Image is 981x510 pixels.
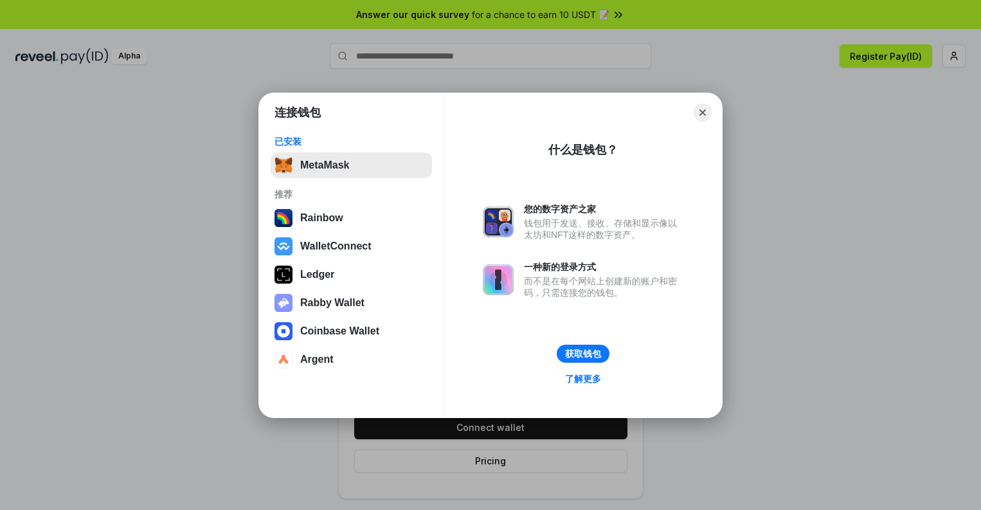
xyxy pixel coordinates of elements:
div: 了解更多 [565,373,601,385]
img: svg+xml,%3Csvg%20xmlns%3D%22http%3A%2F%2Fwww.w3.org%2F2000%2Fsvg%22%20fill%3D%22none%22%20viewBox... [483,264,514,295]
img: svg+xml,%3Csvg%20xmlns%3D%22http%3A%2F%2Fwww.w3.org%2F2000%2Fsvg%22%20fill%3D%22none%22%20viewBox... [483,206,514,237]
div: Argent [300,354,334,365]
button: Argent [271,347,432,372]
div: Rabby Wallet [300,297,364,309]
img: svg+xml,%3Csvg%20width%3D%2228%22%20height%3D%2228%22%20viewBox%3D%220%200%2028%2028%22%20fill%3D... [274,322,292,340]
div: MetaMask [300,159,349,171]
button: Close [694,104,712,122]
h1: 连接钱包 [274,105,321,120]
div: Ledger [300,269,334,280]
button: WalletConnect [271,233,432,259]
div: 钱包用于发送、接收、存储和显示像以太坊和NFT这样的数字资产。 [524,217,683,241]
button: Rabby Wallet [271,290,432,316]
div: 您的数字资产之家 [524,203,683,215]
img: svg+xml,%3Csvg%20fill%3D%22none%22%20height%3D%2233%22%20viewBox%3D%220%200%2035%2033%22%20width%... [274,156,292,174]
div: 而不是在每个网站上创建新的账户和密码，只需连接您的钱包。 [524,275,683,298]
div: Coinbase Wallet [300,325,379,337]
div: Rainbow [300,212,343,224]
div: 一种新的登录方式 [524,261,683,273]
button: 获取钱包 [557,345,609,363]
img: svg+xml,%3Csvg%20width%3D%2228%22%20height%3D%2228%22%20viewBox%3D%220%200%2028%2028%22%20fill%3D... [274,351,292,369]
button: Coinbase Wallet [271,318,432,344]
img: svg+xml,%3Csvg%20xmlns%3D%22http%3A%2F%2Fwww.w3.org%2F2000%2Fsvg%22%20width%3D%2228%22%20height%3... [274,266,292,284]
button: MetaMask [271,152,432,178]
div: 已安装 [274,136,428,147]
div: 推荐 [274,188,428,200]
a: 了解更多 [557,370,609,387]
div: 获取钱包 [565,348,601,360]
div: 什么是钱包？ [548,142,618,158]
button: Rainbow [271,205,432,231]
img: svg+xml,%3Csvg%20width%3D%2228%22%20height%3D%2228%22%20viewBox%3D%220%200%2028%2028%22%20fill%3D... [274,237,292,255]
img: svg+xml,%3Csvg%20width%3D%22120%22%20height%3D%22120%22%20viewBox%3D%220%200%20120%20120%22%20fil... [274,209,292,227]
img: svg+xml,%3Csvg%20xmlns%3D%22http%3A%2F%2Fwww.w3.org%2F2000%2Fsvg%22%20fill%3D%22none%22%20viewBox... [274,294,292,312]
button: Ledger [271,262,432,287]
div: WalletConnect [300,241,372,252]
